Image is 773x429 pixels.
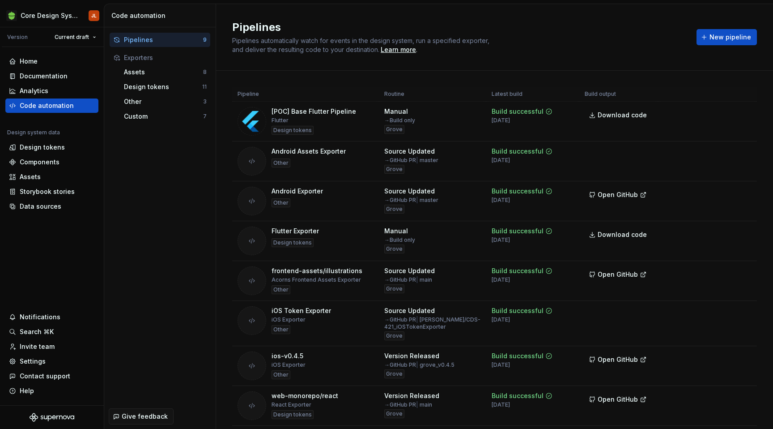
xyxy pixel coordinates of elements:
[416,316,418,323] span: |
[20,386,34,395] div: Help
[492,352,544,360] div: Build successful
[272,147,346,156] div: Android Assets Exporter
[585,272,651,279] a: Open GitHub
[20,86,48,95] div: Analytics
[202,83,207,90] div: 11
[91,12,97,19] div: JL
[272,391,338,400] div: web-monorepo/react
[5,84,98,98] a: Analytics
[272,361,306,369] div: iOS Exporter
[585,397,651,404] a: Open GitHub
[5,339,98,354] a: Invite team
[598,395,638,404] span: Open GitHub
[124,53,207,62] div: Exporters
[384,117,415,124] div: → Build only
[598,190,638,199] span: Open GitHub
[384,245,404,253] div: Grove
[585,192,651,200] a: Open GitHub
[272,126,314,135] div: Design tokens
[5,199,98,214] a: Data sources
[384,276,432,283] div: → GitHub PR main
[384,331,404,340] div: Grove
[384,391,439,400] div: Version Released
[111,11,212,20] div: Code automation
[379,87,486,102] th: Routine
[579,87,658,102] th: Build output
[5,155,98,169] a: Components
[416,197,418,203] span: |
[492,401,510,408] div: [DATE]
[598,355,638,364] span: Open GitHub
[5,310,98,324] button: Notifications
[585,352,651,368] button: Open GitHub
[232,87,379,102] th: Pipeline
[492,361,510,369] div: [DATE]
[384,352,439,360] div: Version Released
[21,11,78,20] div: Core Design System
[5,170,98,184] a: Assets
[124,82,202,91] div: Design tokens
[120,65,210,79] button: Assets8
[598,270,638,279] span: Open GitHub
[51,31,100,43] button: Current draft
[203,36,207,43] div: 9
[272,325,290,334] div: Other
[492,276,510,283] div: [DATE]
[124,35,203,44] div: Pipelines
[272,117,289,124] div: Flutter
[384,266,435,275] div: Source Updated
[384,187,435,196] div: Source Updated
[120,94,210,109] button: Other3
[384,316,481,330] div: → GitHub PR [PERSON_NAME]/CDS-421_iOSTokenExporter
[7,129,60,136] div: Design system data
[384,236,415,244] div: → Build only
[110,33,210,47] button: Pipelines9
[384,165,404,174] div: Grove
[585,357,651,365] a: Open GitHub
[120,109,210,124] a: Custom7
[492,266,544,275] div: Build successful
[5,325,98,339] button: Search ⌘K
[203,98,207,105] div: 3
[379,47,417,53] span: .
[492,157,510,164] div: [DATE]
[120,80,210,94] button: Design tokens11
[598,230,647,239] span: Download code
[20,172,41,181] div: Assets
[486,87,579,102] th: Latest build
[492,147,544,156] div: Build successful
[5,184,98,199] a: Storybook stories
[272,187,323,196] div: Android Exporter
[203,113,207,120] div: 7
[492,236,510,244] div: [DATE]
[20,72,68,81] div: Documentation
[416,401,418,408] span: |
[272,227,319,236] div: Flutter Exporter
[6,10,17,21] img: 236da360-d76e-47e8-bd69-d9ae43f958f1.png
[55,34,89,41] span: Current draft
[585,107,653,123] a: Download code
[384,125,404,134] div: Grove
[416,361,418,368] span: |
[124,68,203,77] div: Assets
[272,107,356,116] div: [POC] Base Flutter Pipeline
[272,370,290,379] div: Other
[5,69,98,83] a: Documentation
[384,361,454,369] div: → GitHub PR grove_v0.4.5
[272,306,331,315] div: iOS Token Exporter
[585,391,651,408] button: Open GitHub
[5,354,98,369] a: Settings
[585,187,651,203] button: Open GitHub
[381,45,416,54] a: Learn more
[20,372,70,381] div: Contact support
[416,276,418,283] span: |
[585,266,651,283] button: Open GitHub
[492,391,544,400] div: Build successful
[20,143,65,152] div: Design tokens
[384,205,404,214] div: Grove
[30,413,74,422] svg: Supernova Logo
